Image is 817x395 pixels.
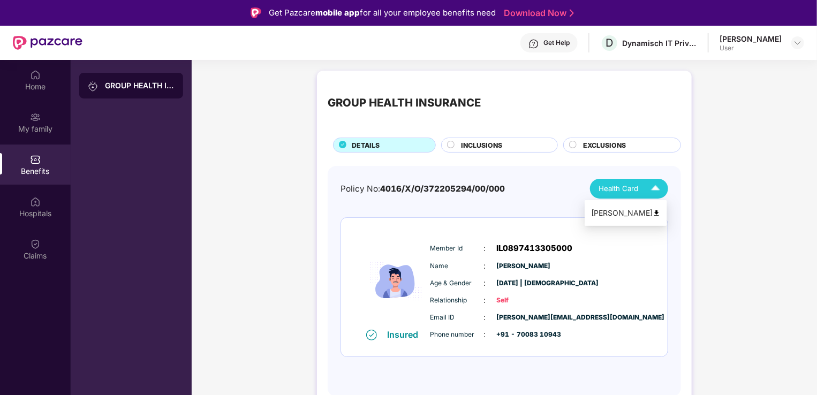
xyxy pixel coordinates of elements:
span: Email ID [430,313,484,323]
img: svg+xml;base64,PHN2ZyBpZD0iSG9zcGl0YWxzIiB4bWxucz0iaHR0cDovL3d3dy53My5vcmcvMjAwMC9zdmciIHdpZHRoPS... [30,196,41,207]
a: Download Now [504,7,571,19]
span: EXCLUSIONS [583,140,626,150]
img: New Pazcare Logo [13,36,82,50]
img: svg+xml;base64,PHN2ZyBpZD0iRHJvcGRvd24tMzJ4MzIiIHhtbG5zPSJodHRwOi8vd3d3LnczLm9yZy8yMDAwL3N2ZyIgd2... [793,39,802,47]
strong: mobile app [315,7,360,18]
img: Stroke [570,7,574,19]
span: [PERSON_NAME][EMAIL_ADDRESS][DOMAIN_NAME] [497,313,550,323]
span: Name [430,261,484,271]
button: Health Card [590,179,668,199]
span: : [484,329,486,340]
span: Phone number [430,330,484,340]
img: Icuh8uwCUCF+XjCZyLQsAKiDCM9HiE6CMYmKQaPGkZKaA32CAAACiQcFBJY0IsAAAAASUVORK5CYII= [646,179,665,198]
span: : [484,260,486,272]
span: [DATE] | [DEMOGRAPHIC_DATA] [497,278,550,288]
span: : [484,294,486,306]
span: : [484,312,486,323]
span: INCLUSIONS [462,140,503,150]
img: svg+xml;base64,PHN2ZyBpZD0iSGVscC0zMngzMiIgeG1sbnM9Imh0dHA6Ly93d3cudzMub3JnLzIwMDAvc3ZnIiB3aWR0aD... [528,39,539,49]
div: User [720,44,782,52]
img: svg+xml;base64,PHN2ZyB4bWxucz0iaHR0cDovL3d3dy53My5vcmcvMjAwMC9zdmciIHdpZHRoPSIxNiIgaGVpZ2h0PSIxNi... [366,330,377,340]
span: +91 - 70083 10943 [497,330,550,340]
div: [PERSON_NAME] [720,34,782,44]
div: GROUP HEALTH INSURANCE [328,94,481,111]
img: svg+xml;base64,PHN2ZyBpZD0iQmVuZWZpdHMiIHhtbG5zPSJodHRwOi8vd3d3LnczLm9yZy8yMDAwL3N2ZyIgd2lkdGg9Ij... [30,154,41,165]
img: svg+xml;base64,PHN2ZyBpZD0iSG9tZSIgeG1sbnM9Imh0dHA6Ly93d3cudzMub3JnLzIwMDAvc3ZnIiB3aWR0aD0iMjAiIG... [30,70,41,80]
div: [PERSON_NAME] [591,207,661,219]
span: Health Card [599,183,638,194]
span: DETAILS [352,140,380,150]
div: Get Help [543,39,570,47]
img: svg+xml;base64,PHN2ZyBpZD0iQ2xhaW0iIHhtbG5zPSJodHRwOi8vd3d3LnczLm9yZy8yMDAwL3N2ZyIgd2lkdGg9IjIwIi... [30,239,41,249]
img: svg+xml;base64,PHN2ZyB4bWxucz0iaHR0cDovL3d3dy53My5vcmcvMjAwMC9zdmciIHdpZHRoPSI0OCIgaGVpZ2h0PSI0OC... [653,209,661,217]
span: Member Id [430,244,484,254]
img: Logo [251,7,261,18]
span: : [484,277,486,289]
img: icon [364,234,428,329]
div: Policy No: [341,183,505,195]
span: : [484,242,486,254]
span: Relationship [430,295,484,306]
span: 4016/X/O/372205294/00/000 [380,184,505,194]
span: [PERSON_NAME] [497,261,550,271]
span: Self [497,295,550,306]
span: Age & Gender [430,278,484,288]
div: Get Pazcare for all your employee benefits need [269,6,496,19]
div: GROUP HEALTH INSURANCE [105,80,175,91]
div: Dynamisch IT Private Limited [622,38,697,48]
div: Insured [388,329,425,340]
span: D [606,36,614,49]
span: IL0897413305000 [497,242,573,255]
img: svg+xml;base64,PHN2ZyB3aWR0aD0iMjAiIGhlaWdodD0iMjAiIHZpZXdCb3g9IjAgMCAyMCAyMCIgZmlsbD0ibm9uZSIgeG... [88,81,99,92]
img: svg+xml;base64,PHN2ZyB3aWR0aD0iMjAiIGhlaWdodD0iMjAiIHZpZXdCb3g9IjAgMCAyMCAyMCIgZmlsbD0ibm9uZSIgeG... [30,112,41,123]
